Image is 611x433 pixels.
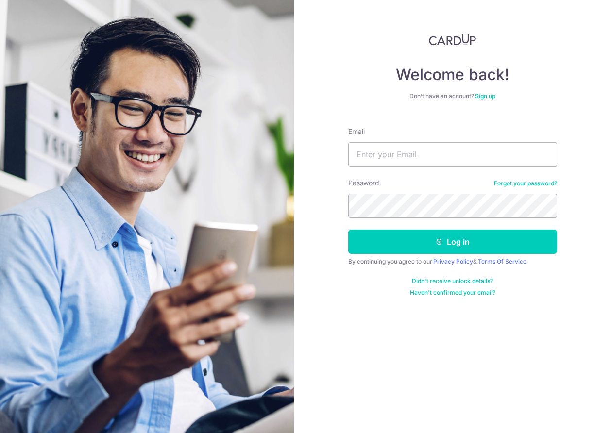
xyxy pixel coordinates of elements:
button: Log in [348,230,557,254]
div: Don’t have an account? [348,92,557,100]
a: Sign up [475,92,495,100]
div: By continuing you agree to our & [348,258,557,266]
input: Enter your Email [348,142,557,167]
a: Forgot your password? [494,180,557,187]
a: Privacy Policy [433,258,473,265]
img: CardUp Logo [429,34,476,46]
a: Didn't receive unlock details? [412,277,493,285]
h4: Welcome back! [348,65,557,84]
a: Haven't confirmed your email? [410,289,495,297]
label: Email [348,127,365,136]
label: Password [348,178,379,188]
a: Terms Of Service [478,258,526,265]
